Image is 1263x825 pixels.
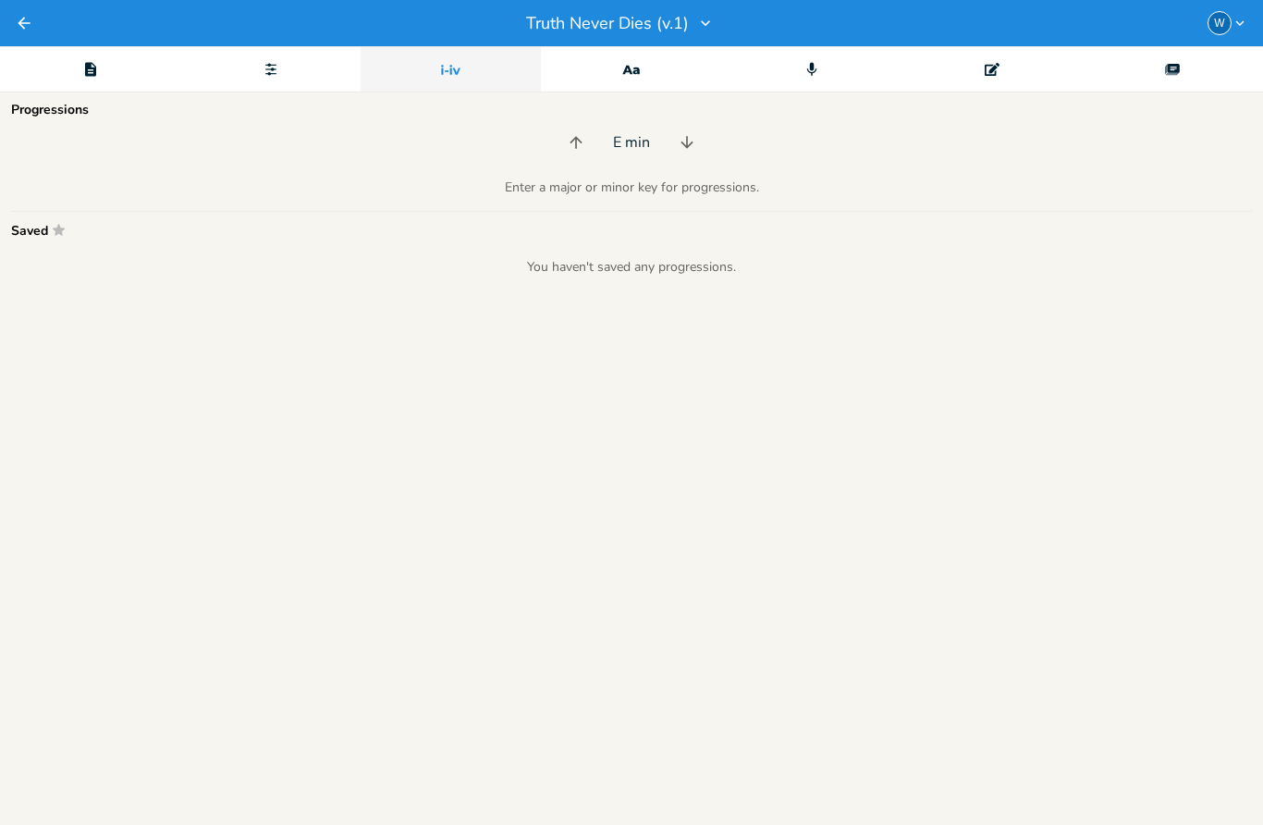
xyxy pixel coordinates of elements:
[11,179,1252,196] div: Enter a major or minor key for progressions.
[613,132,650,154] span: E min
[11,223,1241,237] span: Saved
[1208,11,1232,35] div: William Federico
[11,104,1252,117] div: Progressions
[526,15,689,31] span: Truth Never Dies (v.1)
[1208,11,1248,35] button: W
[11,259,1252,276] div: You haven't saved any progressions.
